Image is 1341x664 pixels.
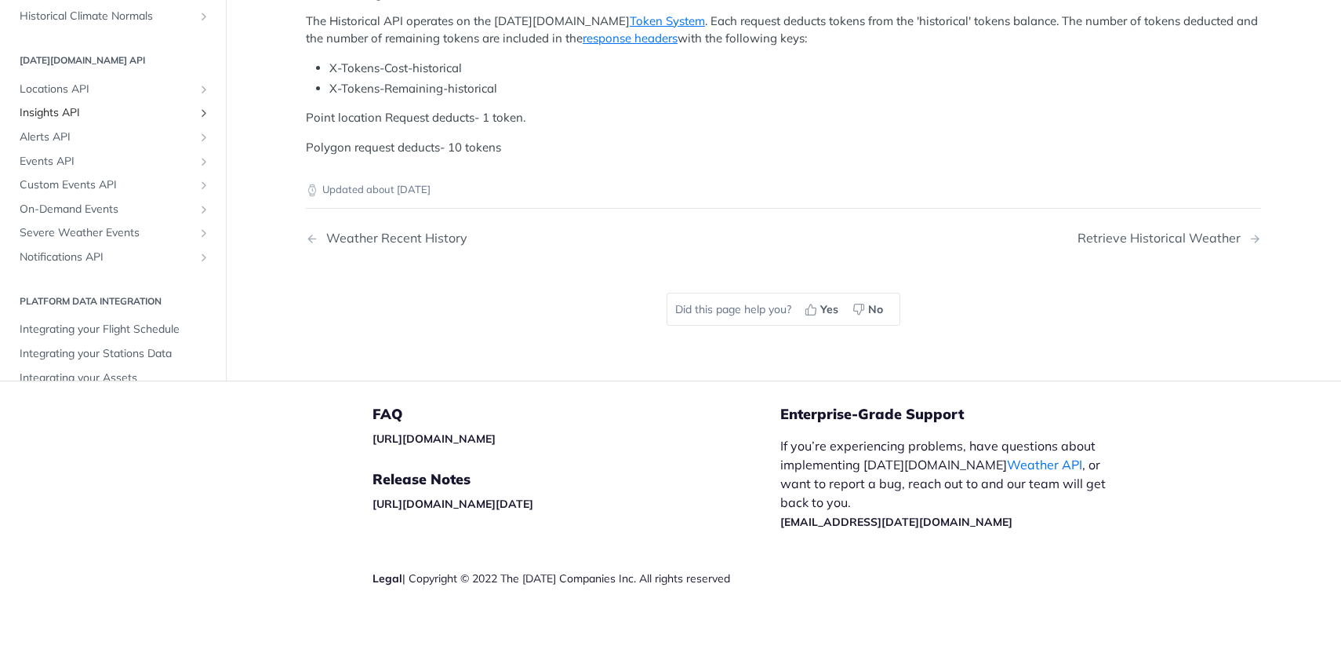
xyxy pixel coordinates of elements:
[847,297,892,321] button: No
[372,571,780,586] div: | Copyright © 2022 The [DATE] Companies Inc. All rights reserved
[198,155,210,168] button: Show subpages for Events API
[20,106,194,122] span: Insights API
[372,497,533,511] a: [URL][DOMAIN_NAME][DATE]
[12,246,214,269] a: Notifications APIShow subpages for Notifications API
[198,108,210,120] button: Show subpages for Insights API
[868,301,883,318] span: No
[12,173,214,197] a: Custom Events APIShow subpages for Custom Events API
[372,405,780,424] h5: FAQ
[198,179,210,192] button: Show subpages for Custom Events API
[306,109,1261,127] p: Point location Request deducts- 1 token.
[20,323,210,338] span: Integrating your Flight Schedule
[20,250,194,265] span: Notifications API
[306,13,1261,48] p: The Historical API operates on the [DATE][DOMAIN_NAME] . Each request deducts tokens from the 'hi...
[820,301,838,318] span: Yes
[20,346,210,362] span: Integrating your Stations Data
[20,177,194,193] span: Custom Events API
[12,367,214,390] a: Integrating your Assets
[780,436,1122,531] p: If you’re experiencing problems, have questions about implementing [DATE][DOMAIN_NAME] , or want ...
[306,139,1261,157] p: Polygon request deducts- 10 tokens
[667,293,900,326] div: Did this page help you?
[583,31,678,46] a: response headers
[1007,457,1082,472] a: Weather API
[12,319,214,342] a: Integrating your Flight Schedule
[1078,231,1248,246] div: Retrieve Historical Weather
[306,215,1261,261] nav: Pagination Controls
[20,226,194,242] span: Severe Weather Events
[12,53,214,67] h2: [DATE][DOMAIN_NAME] API
[198,203,210,216] button: Show subpages for On-Demand Events
[12,342,214,366] a: Integrating your Stations Data
[198,83,210,96] button: Show subpages for Locations API
[306,182,1261,198] p: Updated about [DATE]
[12,150,214,173] a: Events APIShow subpages for Events API
[780,515,1012,529] a: [EMAIL_ADDRESS][DATE][DOMAIN_NAME]
[329,80,1261,98] li: X-Tokens-Remaining-historical
[198,251,210,264] button: Show subpages for Notifications API
[20,154,194,170] span: Events API
[198,228,210,240] button: Show subpages for Severe Weather Events
[12,126,214,149] a: Alerts APIShow subpages for Alerts API
[1078,231,1261,246] a: Next Page: Retrieve Historical Weather
[780,405,1147,424] h5: Enterprise-Grade Support
[372,571,402,586] a: Legal
[12,102,214,126] a: Insights APIShow subpages for Insights API
[20,130,194,145] span: Alerts API
[372,432,496,446] a: [URL][DOMAIN_NAME]
[20,82,194,97] span: Locations API
[799,297,847,321] button: Yes
[20,202,194,217] span: On-Demand Events
[630,13,705,28] a: Token System
[20,370,210,386] span: Integrating your Assets
[12,294,214,308] h2: Platform DATA integration
[12,198,214,221] a: On-Demand EventsShow subpages for On-Demand Events
[12,5,214,28] a: Historical Climate NormalsShow subpages for Historical Climate Normals
[318,231,467,246] div: Weather Recent History
[372,470,780,489] h5: Release Notes
[329,60,1261,78] li: X-Tokens-Cost-historical
[12,78,214,101] a: Locations APIShow subpages for Locations API
[20,9,194,24] span: Historical Climate Normals
[198,131,210,144] button: Show subpages for Alerts API
[12,222,214,246] a: Severe Weather EventsShow subpages for Severe Weather Events
[306,231,715,246] a: Previous Page: Weather Recent History
[198,10,210,23] button: Show subpages for Historical Climate Normals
